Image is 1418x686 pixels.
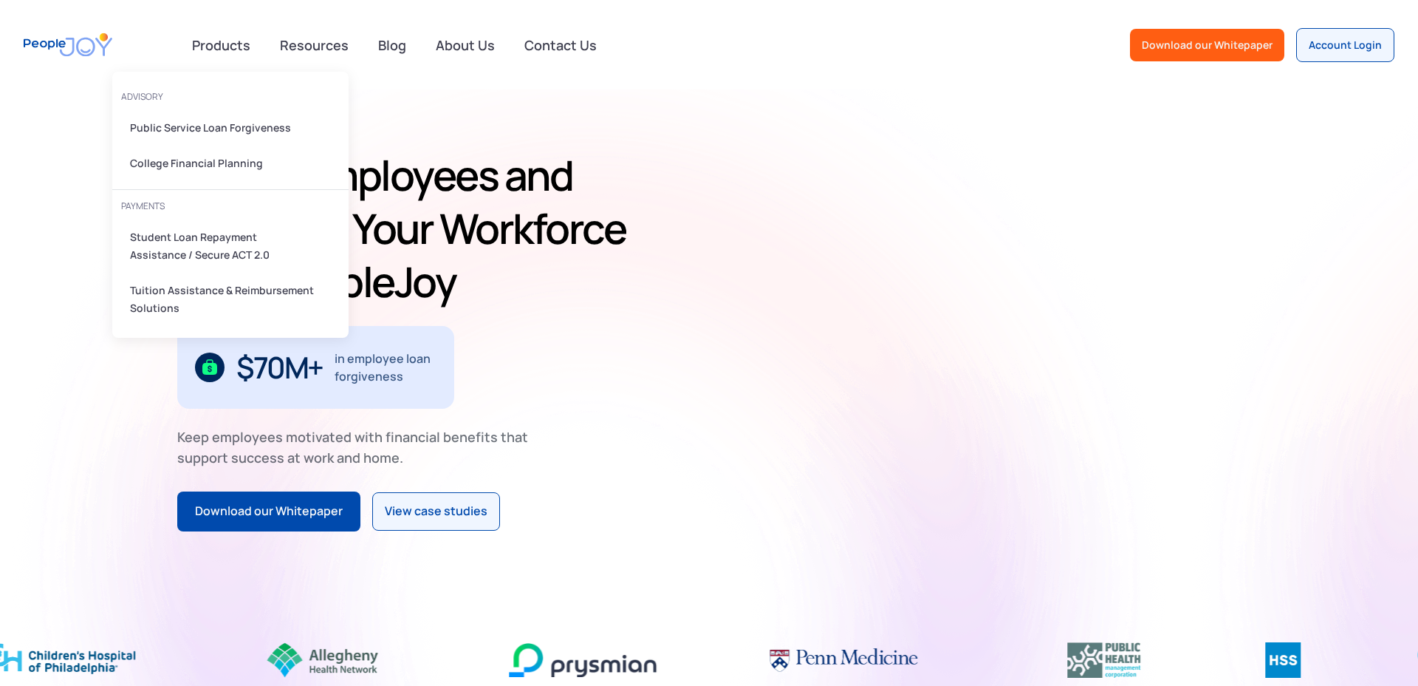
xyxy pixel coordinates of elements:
a: Student Loan Repayment Assistance / Secure ACT 2.0 [121,223,340,270]
nav: Products [112,60,349,338]
a: Resources [271,29,357,61]
a: Tuition Assistance & Reimbursement Solutions [121,276,340,323]
div: Keep employees motivated with financial benefits that support success at work and home. [177,427,541,468]
a: College Financial Planning [121,149,340,178]
a: About Us [427,29,504,61]
div: Products [183,30,259,60]
div: $70M+ [236,356,323,379]
a: Account Login [1296,28,1394,62]
a: Contact Us [516,29,606,61]
h1: Retain Employees and Empower Your Workforce With PeopleJoy [177,149,702,308]
a: Download our Whitepaper [1130,29,1284,61]
div: Tuition Assistance & Reimbursement Solutions [130,282,322,317]
a: Blog [369,29,415,61]
div: College Financial Planning [130,154,322,172]
div: advisory [121,86,340,107]
div: Download our Whitepaper [1142,38,1273,52]
a: home [24,24,112,66]
a: Public Service Loan Forgiveness [121,113,340,143]
div: Student Loan Repayment Assistance / Secure ACT 2.0 [130,228,296,264]
div: View case studies [385,502,487,521]
div: 1 / 3 [177,326,454,409]
a: View case studies [372,492,500,531]
div: Download our Whitepaper [195,502,343,521]
a: Download our Whitepaper [177,492,360,532]
div: in employee loan forgiveness [335,350,437,385]
div: Account Login [1309,38,1382,52]
div: PAYMENTS [121,196,340,217]
div: Public Service Loan Forgiveness [130,119,322,137]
